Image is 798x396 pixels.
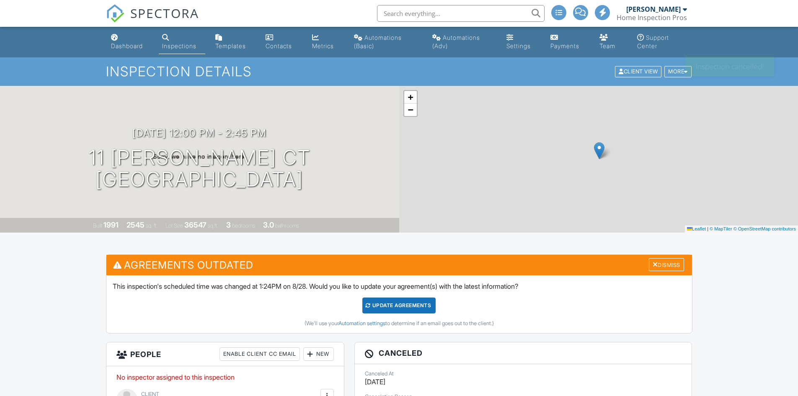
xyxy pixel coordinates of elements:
div: Templates [215,42,246,49]
span: + [408,92,413,102]
h1: Inspection Details [106,64,692,79]
a: © MapTiler [710,226,732,231]
div: Inspections [162,42,196,49]
div: Dismiss [649,258,684,271]
div: 2545 [127,220,145,229]
a: © OpenStreetMap contributors [733,226,796,231]
a: Payments [547,30,589,54]
div: This inspection's scheduled time was changed at 1:24PM on 8/28. Would you like to update your agr... [106,275,692,333]
div: Settings [506,42,531,49]
div: Support Center [637,34,669,49]
a: Settings [503,30,540,54]
div: Payments [550,42,579,49]
div: Inspection cancelled! [685,56,774,76]
span: sq.ft. [208,223,218,229]
h3: Canceled [355,342,692,364]
h3: [DATE] 12:00 pm - 2:45 pm [132,127,266,139]
h3: Agreements Outdated [106,255,692,275]
span: bathrooms [275,223,299,229]
div: 1991 [103,220,119,229]
div: Automations (Basic) [354,34,402,49]
div: Metrics [312,42,334,49]
a: Client View [614,68,664,74]
a: Inspections [159,30,206,54]
a: Automations (Basic) [351,30,422,54]
div: Client View [615,66,661,78]
a: SPECTORA [106,11,199,29]
a: Support Center [634,30,690,54]
div: Dashboard [111,42,143,49]
div: New [303,347,334,361]
div: Automations (Adv) [432,34,480,49]
div: Canceled At [365,370,682,377]
a: Automation settings [338,320,385,326]
a: Zoom in [404,91,417,104]
a: Contacts [262,30,302,54]
a: Zoom out [404,104,417,116]
div: Contacts [266,42,292,49]
a: Team [596,30,627,54]
a: Automations (Advanced) [429,30,496,54]
img: The Best Home Inspection Software - Spectora [106,4,124,23]
img: Marker [594,142,604,159]
div: Home Inspection Pros [617,13,687,22]
div: 36547 [184,220,207,229]
div: Enable Client CC Email [220,347,300,361]
div: More [664,66,692,78]
h1: 11 [PERSON_NAME] Ct [GEOGRAPHIC_DATA] [89,147,310,191]
a: Metrics [309,30,344,54]
span: bedrooms [232,223,255,229]
div: (We'll use your to determine if an email goes out to the client.) [113,320,686,327]
div: 3.0 [263,220,274,229]
div: [PERSON_NAME] [626,5,681,13]
span: Lot Size [165,223,183,229]
div: Team [599,42,615,49]
input: Search everything... [377,5,545,22]
div: 3 [226,220,231,229]
span: SPECTORA [130,4,199,22]
span: sq. ft. [146,223,158,229]
a: Leaflet [687,226,706,231]
div: Update Agreements [362,298,436,313]
a: Dashboard [108,30,152,54]
p: [DATE] [365,377,682,386]
span: Built [93,223,102,229]
h3: People [106,342,344,366]
p: No inspector assigned to this inspection [116,373,334,382]
span: − [408,104,413,115]
span: | [707,226,708,231]
a: Templates [212,30,255,54]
